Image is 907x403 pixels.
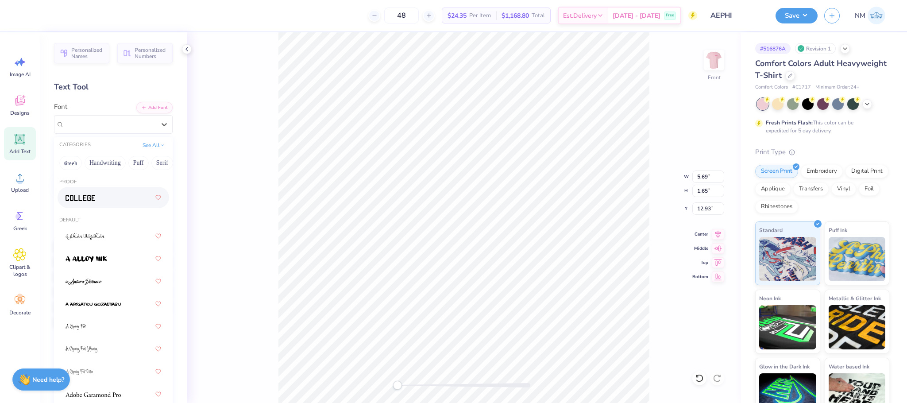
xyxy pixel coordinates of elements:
[755,84,788,91] span: Comfort Colors
[766,119,875,135] div: This color can be expedited for 5 day delivery.
[868,7,885,24] img: Naina Mehta
[755,200,798,213] div: Rhinestones
[755,182,791,196] div: Applique
[532,11,545,20] span: Total
[54,81,173,93] div: Text Tool
[859,182,880,196] div: Foil
[66,324,86,330] img: A Charming Font
[793,182,829,196] div: Transfers
[85,156,126,170] button: Handwriting
[829,362,869,371] span: Water based Ink
[136,102,173,113] button: Add Font
[829,305,886,349] img: Metallic & Glitter Ink
[13,225,27,232] span: Greek
[128,156,149,170] button: Puff
[759,305,816,349] img: Neon Ink
[66,279,102,285] img: a Antara Distance
[704,7,769,24] input: Untitled Design
[5,263,35,278] span: Clipart & logos
[71,47,104,59] span: Personalized Names
[66,256,107,262] img: a Alloy Ink
[708,74,721,81] div: Front
[766,119,813,126] strong: Fresh Prints Flash:
[795,43,836,54] div: Revision 1
[829,294,881,303] span: Metallic & Glitter Ink
[9,148,31,155] span: Add Text
[59,141,91,149] div: CATEGORIES
[692,273,708,280] span: Bottom
[692,259,708,266] span: Top
[10,109,30,116] span: Designs
[117,43,173,63] button: Personalized Numbers
[135,47,167,59] span: Personalized Numbers
[384,8,419,23] input: – –
[829,225,847,235] span: Puff Ink
[759,362,810,371] span: Glow in the Dark Ink
[851,7,889,24] a: NM
[563,11,597,20] span: Est. Delivery
[831,182,856,196] div: Vinyl
[792,84,811,91] span: # C1717
[54,217,173,224] div: Default
[66,391,121,398] img: Adobe Garamond Pro
[59,156,82,170] button: Greek
[776,8,818,23] button: Save
[855,11,865,21] span: NM
[613,11,660,20] span: [DATE] - [DATE]
[10,71,31,78] span: Image AI
[32,376,64,384] strong: Need help?
[705,51,723,69] img: Front
[755,43,791,54] div: # 516876A
[66,195,95,201] img: College
[66,346,97,353] img: A Charming Font Leftleaning
[759,237,816,281] img: Standard
[66,369,93,375] img: A Charming Font Outline
[666,12,674,19] span: Free
[54,43,109,63] button: Personalized Names
[755,58,887,81] span: Comfort Colors Adult Heavyweight T-Shirt
[502,11,529,20] span: $1,168.80
[151,156,173,170] button: Serif
[54,178,173,186] div: Proof
[755,147,889,157] div: Print Type
[393,381,402,390] div: Accessibility label
[66,301,121,307] img: a Arigatou Gozaimasu
[815,84,860,91] span: Minimum Order: 24 +
[448,11,467,20] span: $24.35
[11,186,29,194] span: Upload
[692,245,708,252] span: Middle
[801,165,843,178] div: Embroidery
[759,294,781,303] span: Neon Ink
[140,141,167,150] button: See All
[9,309,31,316] span: Decorate
[759,225,783,235] span: Standard
[54,102,67,112] label: Font
[845,165,888,178] div: Digital Print
[829,237,886,281] img: Puff Ink
[755,165,798,178] div: Screen Print
[66,233,105,240] img: a Ahlan Wasahlan
[692,231,708,238] span: Center
[469,11,491,20] span: Per Item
